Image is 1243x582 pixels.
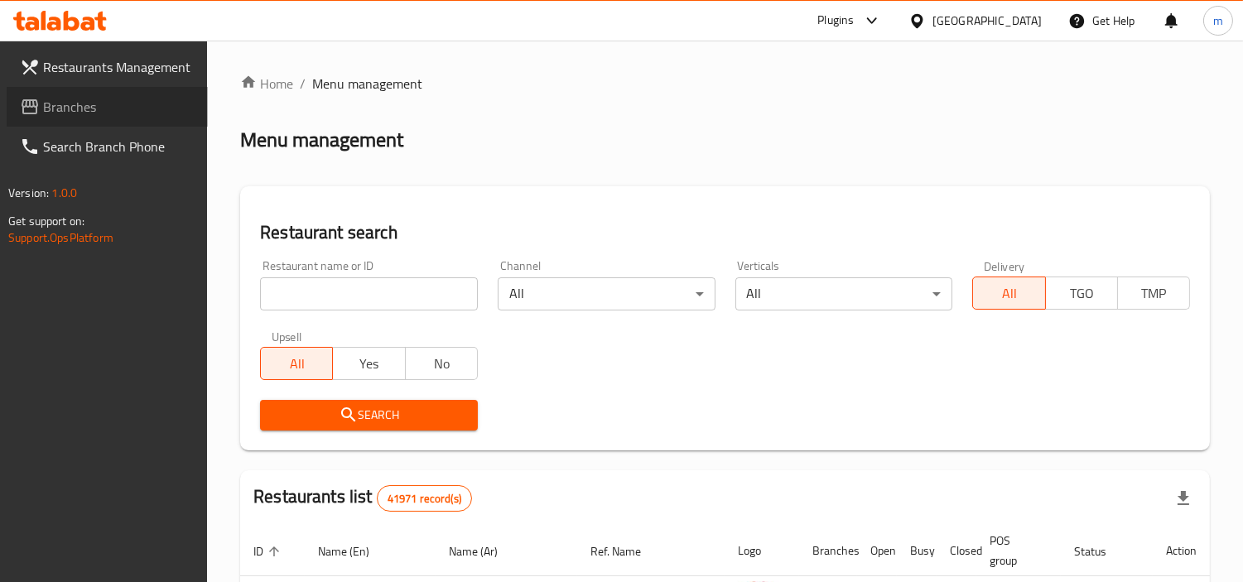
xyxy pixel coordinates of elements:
span: Restaurants Management [43,57,195,77]
h2: Restaurants list [253,484,472,512]
span: Status [1074,541,1128,561]
button: No [405,347,478,380]
div: All [498,277,715,310]
a: Branches [7,87,208,127]
a: Home [240,74,293,94]
h2: Restaurant search [260,220,1190,245]
th: Action [1153,526,1210,576]
th: Open [857,526,897,576]
span: Yes [340,352,398,376]
th: Branches [799,526,857,576]
a: Support.OpsPlatform [8,227,113,248]
li: / [300,74,306,94]
span: Ref. Name [590,541,662,561]
h2: Menu management [240,127,403,153]
input: Search for restaurant name or ID.. [260,277,478,310]
button: Yes [332,347,405,380]
button: TGO [1045,277,1118,310]
div: All [735,277,953,310]
button: Search [260,400,478,430]
span: No [412,352,471,376]
th: Busy [897,526,937,576]
span: Search Branch Phone [43,137,195,156]
label: Upsell [272,330,302,342]
nav: breadcrumb [240,74,1210,94]
span: Get support on: [8,210,84,232]
label: Delivery [984,260,1025,272]
span: m [1213,12,1223,30]
div: Export file [1164,479,1203,518]
span: 1.0.0 [51,182,77,204]
span: Branches [43,97,195,117]
span: All [267,352,326,376]
a: Restaurants Management [7,47,208,87]
th: Logo [725,526,799,576]
span: All [980,281,1038,305]
button: TMP [1117,277,1190,310]
span: Search [273,405,465,426]
div: [GEOGRAPHIC_DATA] [932,12,1042,30]
div: Plugins [817,11,854,31]
span: Version: [8,182,49,204]
span: TMP [1125,281,1183,305]
button: All [260,347,333,380]
span: Name (En) [318,541,391,561]
span: POS group [990,531,1041,570]
span: TGO [1053,281,1111,305]
div: Total records count [377,485,472,512]
span: 41971 record(s) [378,491,471,507]
button: All [972,277,1045,310]
a: Search Branch Phone [7,127,208,166]
span: Name (Ar) [449,541,519,561]
span: ID [253,541,285,561]
th: Closed [937,526,976,576]
span: Menu management [312,74,422,94]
